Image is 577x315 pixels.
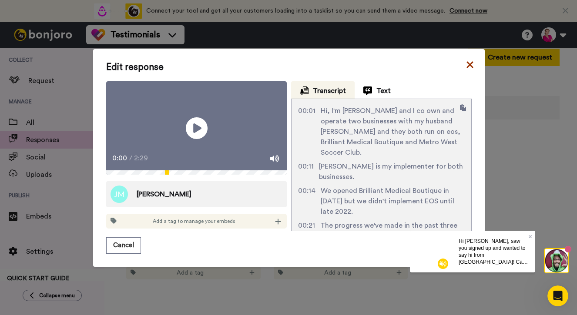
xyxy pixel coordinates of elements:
[321,106,465,158] span: Hi, I'm [PERSON_NAME] and I co own and operate two businesses with my husband [PERSON_NAME] and t...
[49,7,118,90] span: Hi [PERSON_NAME], saw you signed up and wanted to say hi from [GEOGRAPHIC_DATA]! Can't wait to he...
[320,220,465,252] span: The progress we've made in the past three years is exponential in comparison to our first 16 years.
[298,220,315,252] span: 00:21
[300,86,309,95] img: transcript.png
[112,153,127,163] span: 0:00
[270,154,279,163] img: Mute/Unmute
[321,186,465,217] span: We opened Brilliant Medical Boutique in [DATE] but we didn't implement EOS until late 2022.
[106,62,472,73] span: Edit response
[298,186,315,217] span: 00:14
[1,2,24,25] img: 3183ab3e-59ed-45f6-af1c-10226f767056-1659068401.jpg
[547,285,568,306] iframe: Intercom live chat
[137,189,191,199] span: [PERSON_NAME]
[376,86,391,96] span: Text
[134,153,149,163] span: 2:29
[129,153,132,163] span: /
[313,86,346,96] span: Transcript
[298,161,314,182] span: 00:11
[298,106,315,158] span: 00:01
[153,218,235,225] span: Add a tag to manage your embeds
[319,161,465,182] span: [PERSON_NAME] is my implementer for both businesses.
[363,86,372,95] img: quotes.png
[28,28,38,38] img: mute-white.svg
[111,186,128,203] img: jm.png
[106,237,141,254] button: Cancel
